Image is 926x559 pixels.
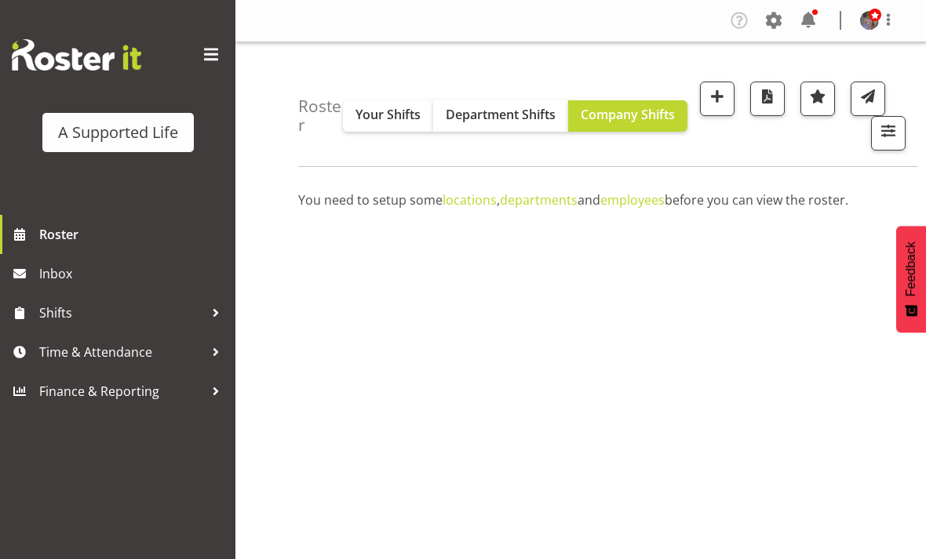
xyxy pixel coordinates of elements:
[860,11,879,30] img: rebecca-batesb34ca9c4cab83ab085f7a62cef5c7591.png
[39,340,204,364] span: Time & Attendance
[851,82,885,116] button: Send a list of all shifts for the selected filtered period to all rostered employees.
[446,106,556,123] span: Department Shifts
[700,82,735,116] button: Add a new shift
[800,82,835,116] button: Highlight an important date within the roster.
[433,100,568,132] button: Department Shifts
[443,191,497,209] a: locations
[12,39,141,71] img: Rosterit website logo
[39,379,204,403] span: Finance & Reporting
[904,241,918,296] span: Feedback
[600,191,665,209] a: employees
[355,106,421,123] span: Your Shifts
[39,301,204,325] span: Shifts
[39,223,228,246] span: Roster
[871,116,906,151] button: Filter Shifts
[581,106,675,123] span: Company Shifts
[343,100,433,132] button: Your Shifts
[298,97,343,134] h4: Roster
[568,100,687,132] button: Company Shifts
[39,262,228,285] span: Inbox
[298,191,863,209] p: You need to setup some , and before you can view the roster.
[58,121,178,144] div: A Supported Life
[500,191,578,209] a: departments
[896,226,926,332] button: Feedback - Show survey
[750,82,785,116] button: Download a PDF of the roster according to the set date range.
